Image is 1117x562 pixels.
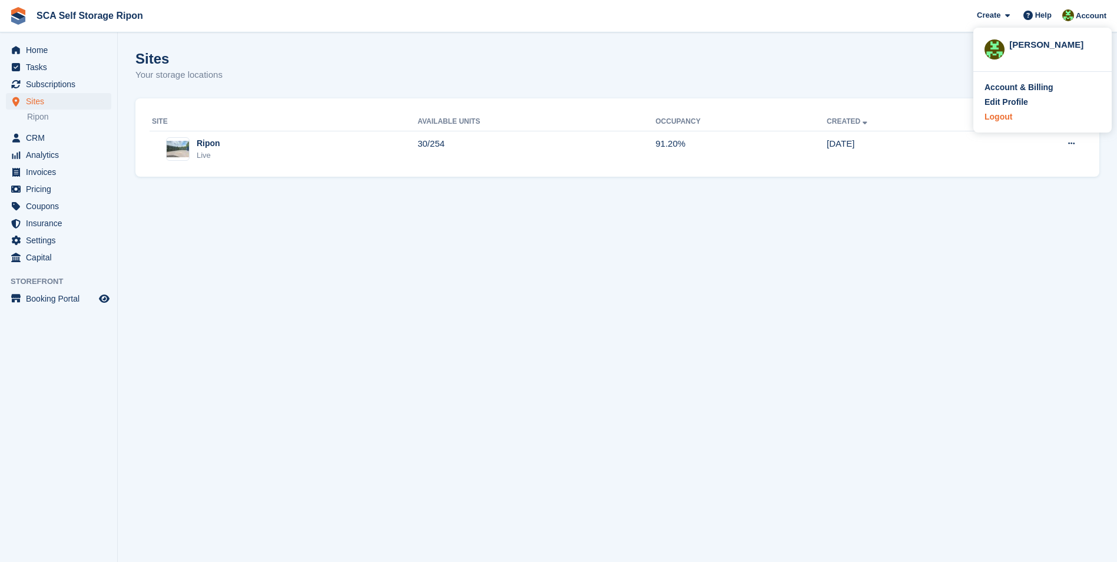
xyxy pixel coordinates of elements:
[1062,9,1074,21] img: Kelly Neesham
[11,276,117,287] span: Storefront
[26,76,97,92] span: Subscriptions
[26,215,97,232] span: Insurance
[985,81,1101,94] a: Account & Billing
[197,137,220,150] div: Ripon
[985,111,1012,123] div: Logout
[97,292,111,306] a: Preview store
[1009,38,1101,49] div: [PERSON_NAME]
[6,181,111,197] a: menu
[985,96,1028,108] div: Edit Profile
[6,290,111,307] a: menu
[417,113,655,131] th: Available Units
[197,150,220,161] div: Live
[6,198,111,214] a: menu
[6,93,111,110] a: menu
[655,131,827,167] td: 91.20%
[417,131,655,167] td: 30/254
[6,42,111,58] a: menu
[6,147,111,163] a: menu
[26,164,97,180] span: Invoices
[827,117,870,125] a: Created
[985,111,1101,123] a: Logout
[1035,9,1052,21] span: Help
[6,249,111,266] a: menu
[26,232,97,249] span: Settings
[985,96,1101,108] a: Edit Profile
[150,113,417,131] th: Site
[6,232,111,249] a: menu
[26,93,97,110] span: Sites
[26,290,97,307] span: Booking Portal
[26,59,97,75] span: Tasks
[26,181,97,197] span: Pricing
[655,113,827,131] th: Occupancy
[985,39,1005,59] img: Kelly Neesham
[135,68,223,82] p: Your storage locations
[827,131,990,167] td: [DATE]
[6,76,111,92] a: menu
[27,111,111,123] a: Ripon
[9,7,27,25] img: stora-icon-8386f47178a22dfd0bd8f6a31ec36ba5ce8667c1dd55bd0f319d3a0aa187defe.svg
[6,130,111,146] a: menu
[167,141,189,158] img: Image of Ripon site
[26,130,97,146] span: CRM
[26,249,97,266] span: Capital
[6,59,111,75] a: menu
[26,147,97,163] span: Analytics
[6,164,111,180] a: menu
[32,6,148,25] a: SCA Self Storage Ripon
[977,9,1000,21] span: Create
[6,215,111,232] a: menu
[26,198,97,214] span: Coupons
[135,51,223,67] h1: Sites
[985,81,1053,94] div: Account & Billing
[1076,10,1106,22] span: Account
[26,42,97,58] span: Home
